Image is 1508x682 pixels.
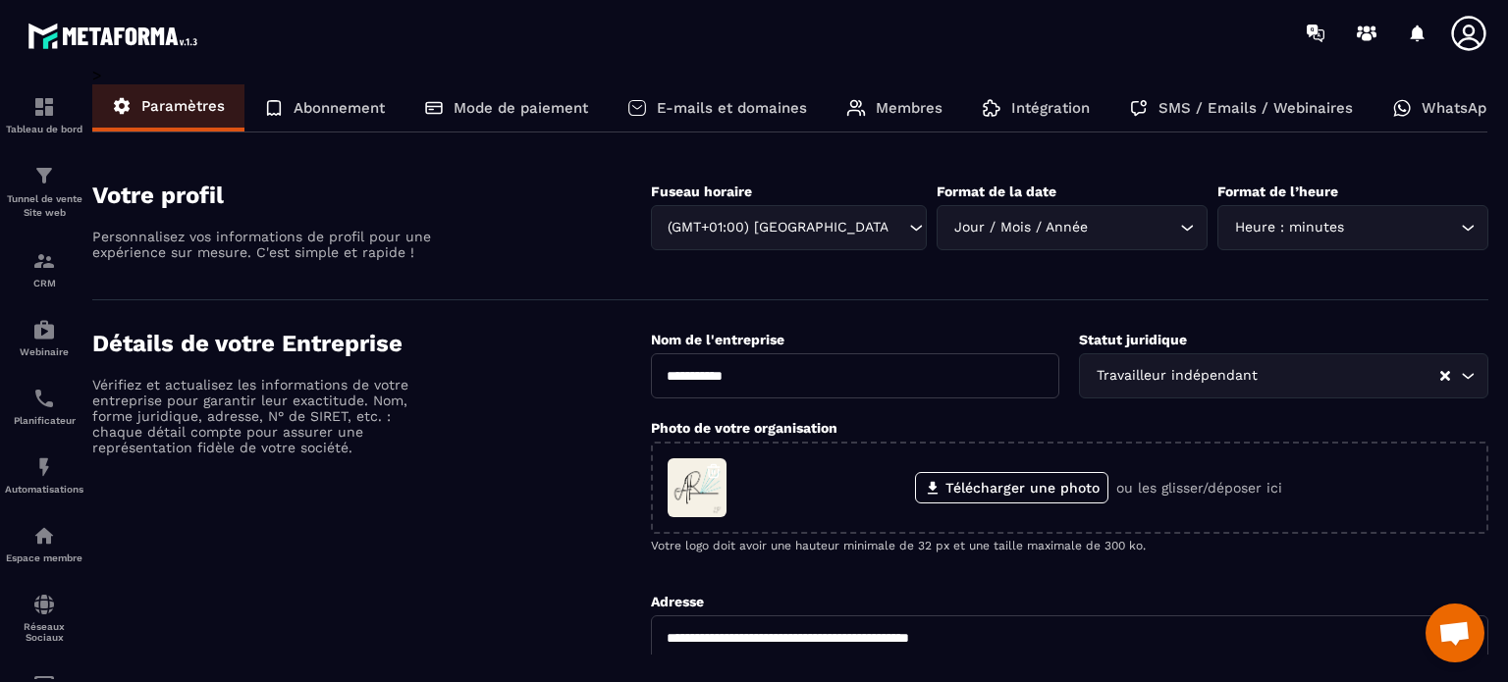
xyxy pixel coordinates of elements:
label: Format de la date [937,184,1056,199]
h4: Détails de votre Entreprise [92,330,651,357]
p: Membres [876,99,942,117]
label: Fuseau horaire [651,184,752,199]
img: formation [32,164,56,187]
a: automationsautomationsEspace membre [5,509,83,578]
input: Search for option [1348,217,1456,238]
input: Search for option [1262,365,1438,387]
div: Ouvrir le chat [1426,603,1484,662]
img: automations [32,524,56,548]
img: formation [32,249,56,273]
p: ou les glisser/déposer ici [1116,480,1282,496]
img: logo [27,18,204,54]
img: formation [32,95,56,119]
p: Personnalisez vos informations de profil pour une expérience sur mesure. C'est simple et rapide ! [92,229,436,260]
p: Votre logo doit avoir une hauteur minimale de 32 px et une taille maximale de 300 ko. [651,539,1488,552]
p: Réseaux Sociaux [5,621,83,643]
p: SMS / Emails / Webinaires [1158,99,1353,117]
a: automationsautomationsWebinaire [5,303,83,372]
p: Tableau de bord [5,124,83,134]
span: Travailleur indépendant [1092,365,1262,387]
img: scheduler [32,387,56,410]
label: Photo de votre organisation [651,420,837,436]
p: CRM [5,278,83,289]
img: automations [32,318,56,341]
p: Tunnel de vente Site web [5,192,83,220]
p: Mode de paiement [454,99,588,117]
div: Search for option [651,205,928,250]
a: schedulerschedulerPlanificateur [5,372,83,441]
label: Format de l’heure [1217,184,1338,199]
div: Search for option [937,205,1208,250]
input: Search for option [889,217,904,238]
p: Webinaire [5,346,83,357]
p: Planificateur [5,415,83,426]
img: social-network [32,593,56,616]
input: Search for option [1092,217,1175,238]
h4: Votre profil [92,182,651,209]
p: Abonnement [294,99,385,117]
a: automationsautomationsAutomatisations [5,441,83,509]
p: E-mails et domaines [657,99,807,117]
label: Nom de l'entreprise [651,332,784,347]
label: Adresse [651,594,704,609]
a: formationformationTunnel de vente Site web [5,149,83,235]
p: Intégration [1011,99,1090,117]
p: WhatsApp [1422,99,1495,117]
p: Automatisations [5,484,83,495]
div: Search for option [1079,353,1488,398]
span: Jour / Mois / Année [949,217,1092,238]
label: Télécharger une photo [915,472,1108,503]
button: Clear Selected [1440,369,1450,384]
a: social-networksocial-networkRéseaux Sociaux [5,578,83,657]
span: (GMT+01:00) [GEOGRAPHIC_DATA] [664,217,890,238]
a: formationformationCRM [5,235,83,303]
p: Espace membre [5,552,83,563]
p: Paramètres [141,97,225,115]
img: automations [32,455,56,479]
span: Heure : minutes [1230,217,1348,238]
div: Search for option [1217,205,1488,250]
label: Statut juridique [1079,332,1187,347]
a: formationformationTableau de bord [5,80,83,149]
p: Vérifiez et actualisez les informations de votre entreprise pour garantir leur exactitude. Nom, f... [92,377,436,455]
